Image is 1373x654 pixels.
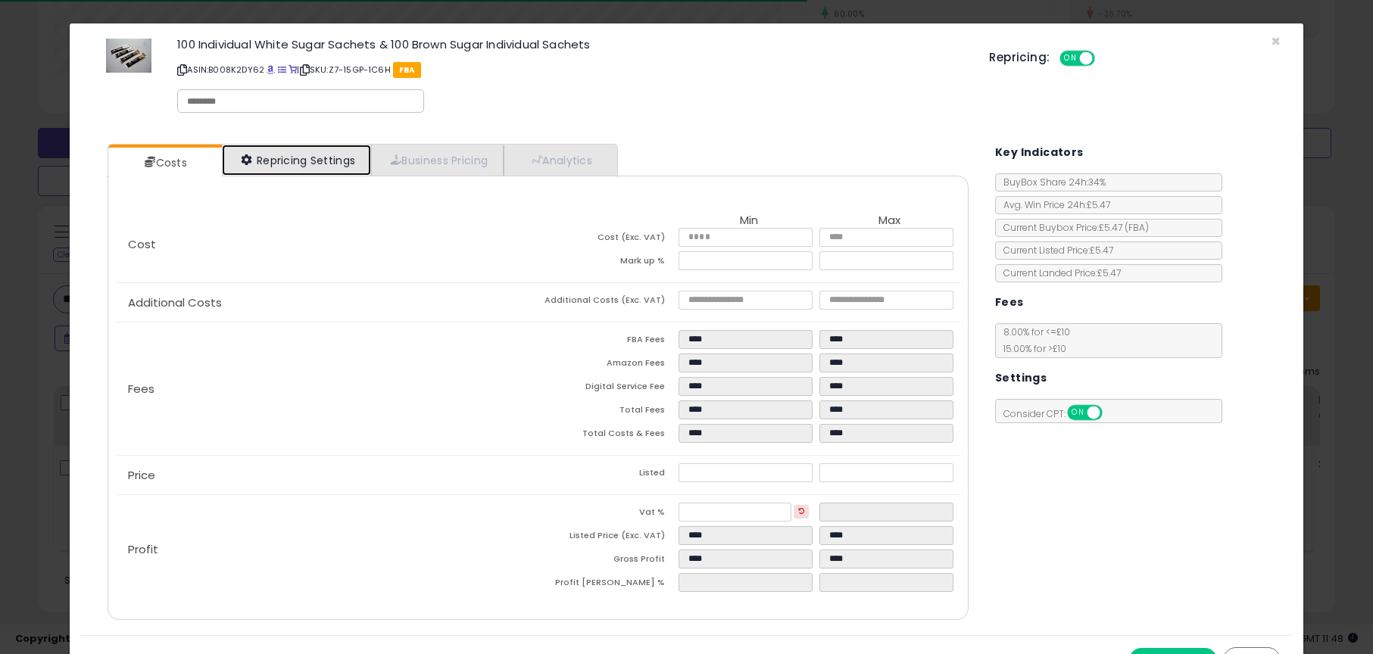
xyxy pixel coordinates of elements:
[177,39,966,50] h3: 100 Individual White Sugar Sachets & 100 Brown Sugar Individual Sachets
[538,291,679,314] td: Additional Costs (Exc. VAT)
[996,244,1113,257] span: Current Listed Price: £5.47
[538,330,679,353] td: FBA Fees
[995,143,1084,162] h5: Key Indicators
[177,58,966,82] p: ASIN: B008K2DY62 | SKU: Z7-15GP-1C6H
[538,550,679,573] td: Gross Profit
[996,266,1121,279] span: Current Landed Price: £5.47
[538,353,679,377] td: Amazon Fees
[222,145,372,176] a: Repricing Settings
[1069,406,1087,419] span: ON
[108,148,220,178] a: Costs
[538,251,679,275] td: Mark up %
[1100,406,1124,419] span: OFF
[996,176,1106,188] span: BuyBox Share 24h: 34%
[116,297,538,309] p: Additional Costs
[371,145,504,176] a: Business Pricing
[996,221,1149,234] span: Current Buybox Price:
[996,198,1110,211] span: Avg. Win Price 24h: £5.47
[538,228,679,251] td: Cost (Exc. VAT)
[995,293,1024,312] h5: Fees
[538,526,679,550] td: Listed Price (Exc. VAT)
[1061,52,1080,65] span: ON
[116,469,538,481] p: Price
[538,400,679,424] td: Total Fees
[1271,30,1281,52] span: ×
[989,51,1050,64] h5: Repricing:
[116,383,538,395] p: Fees
[1092,52,1116,65] span: OFF
[289,64,297,76] a: Your listing only
[1099,221,1149,234] span: £5.47
[504,145,616,176] a: Analytics
[278,64,286,76] a: All offer listings
[996,407,1122,420] span: Consider CPT:
[538,377,679,400] td: Digital Service Fee
[1125,221,1149,234] span: ( FBA )
[538,424,679,447] td: Total Costs & Fees
[116,238,538,251] p: Cost
[538,463,679,487] td: Listed
[393,62,421,78] span: FBA
[116,543,538,556] p: Profit
[538,503,679,526] td: Vat %
[819,214,960,228] th: Max
[996,325,1070,355] span: 8.00 % for <= £10
[106,39,151,73] img: 31uDSaYby4L._SL60_.jpg
[996,342,1066,355] span: 15.00 % for > £10
[995,369,1047,388] h5: Settings
[267,64,275,76] a: BuyBox page
[679,214,819,228] th: Min
[538,573,679,596] td: Profit [PERSON_NAME] %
